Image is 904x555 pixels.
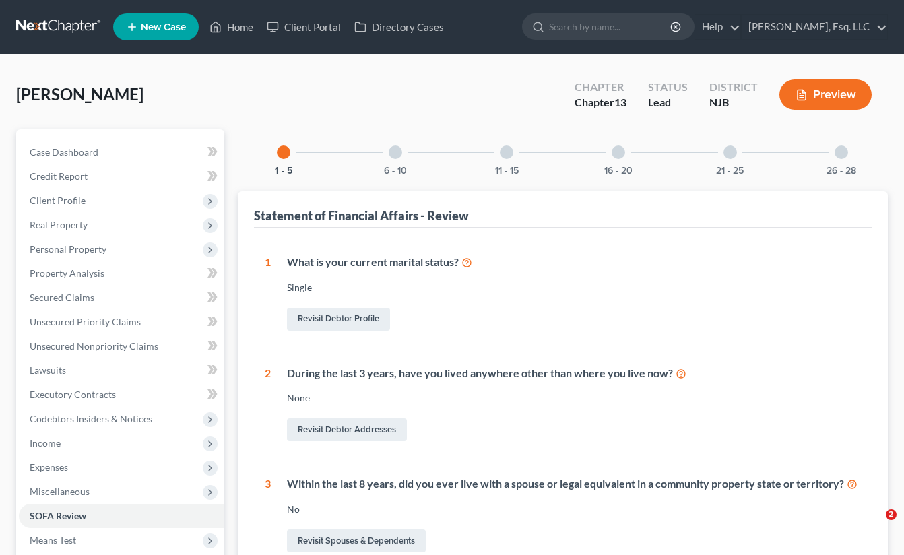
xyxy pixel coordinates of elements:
div: District [709,79,758,95]
span: Property Analysis [30,267,104,279]
span: SOFA Review [30,510,86,521]
span: Credit Report [30,170,88,182]
div: Within the last 8 years, did you ever live with a spouse or legal equivalent in a community prope... [287,476,862,492]
a: Client Portal [260,15,348,39]
a: Property Analysis [19,261,224,286]
div: NJB [709,95,758,110]
span: [PERSON_NAME] [16,84,143,104]
a: Directory Cases [348,15,451,39]
span: Lawsuits [30,364,66,376]
span: 2 [886,509,897,520]
a: Executory Contracts [19,383,224,407]
a: Unsecured Nonpriority Claims [19,334,224,358]
span: Expenses [30,461,68,473]
button: 6 - 10 [384,166,407,176]
a: Credit Report [19,164,224,189]
a: Unsecured Priority Claims [19,310,224,334]
span: Client Profile [30,195,86,206]
div: 3 [265,476,271,555]
span: Executory Contracts [30,389,116,400]
iframe: Intercom live chat [858,509,891,542]
span: Case Dashboard [30,146,98,158]
div: During the last 3 years, have you lived anywhere other than where you live now? [287,366,862,381]
span: Personal Property [30,243,106,255]
span: 13 [614,96,626,108]
div: None [287,391,862,405]
span: Secured Claims [30,292,94,303]
div: What is your current marital status? [287,255,862,270]
div: Chapter [575,95,626,110]
button: Preview [779,79,872,110]
button: 1 - 5 [275,166,293,176]
button: 26 - 28 [827,166,856,176]
input: Search by name... [549,14,672,39]
span: New Case [141,22,186,32]
div: Single [287,281,862,294]
a: Home [203,15,260,39]
a: Lawsuits [19,358,224,383]
span: Codebtors Insiders & Notices [30,413,152,424]
a: Revisit Debtor Addresses [287,418,407,441]
div: Lead [648,95,688,110]
span: Unsecured Priority Claims [30,316,141,327]
span: Means Test [30,534,76,546]
a: SOFA Review [19,504,224,528]
span: Miscellaneous [30,486,90,497]
a: Help [695,15,740,39]
button: 16 - 20 [604,166,633,176]
a: Revisit Debtor Profile [287,308,390,331]
a: [PERSON_NAME], Esq. LLC [742,15,887,39]
div: 2 [265,366,271,445]
button: 11 - 15 [495,166,519,176]
div: Statement of Financial Affairs - Review [254,207,469,224]
div: Status [648,79,688,95]
div: No [287,502,862,516]
span: Unsecured Nonpriority Claims [30,340,158,352]
span: Real Property [30,219,88,230]
div: 1 [265,255,271,333]
div: Chapter [575,79,626,95]
button: 21 - 25 [716,166,744,176]
span: Income [30,437,61,449]
a: Secured Claims [19,286,224,310]
a: Revisit Spouses & Dependents [287,529,426,552]
a: Case Dashboard [19,140,224,164]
